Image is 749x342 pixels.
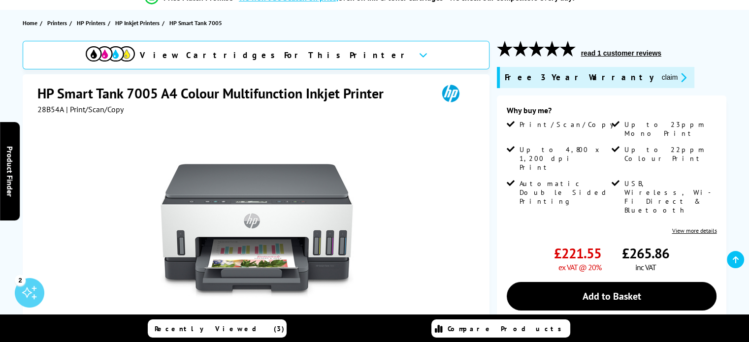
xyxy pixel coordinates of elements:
[624,145,715,163] span: Up to 22ppm Colour Print
[520,179,610,206] span: Automatic Double Sided Printing
[115,18,160,28] span: HP Inkjet Printers
[622,244,669,262] span: £265.86
[37,84,393,102] h1: HP Smart Tank 7005 A4 Colour Multifunction Inkjet Printer
[115,18,162,28] a: HP Inkjet Printers
[15,275,26,285] div: 2
[578,49,664,58] button: read 1 customer reviews
[448,324,567,333] span: Compare Products
[554,244,601,262] span: £221.55
[520,120,621,129] span: Print/Scan/Copy
[37,104,64,114] span: 28B54A
[431,319,570,338] a: Compare Products
[47,18,69,28] a: Printers
[23,18,37,28] span: Home
[140,50,411,61] span: View Cartridges For This Printer
[66,104,124,114] span: | Print/Scan/Copy
[635,262,656,272] span: inc VAT
[77,18,108,28] a: HP Printers
[161,134,354,327] img: HP Smart Tank 7005
[520,145,610,172] span: Up to 4,800 x 1,200 dpi Print
[624,120,715,138] span: Up to 23ppm Mono Print
[23,18,40,28] a: Home
[5,146,15,196] span: Product Finder
[169,18,225,28] a: HP Smart Tank 7005
[155,324,285,333] span: Recently Viewed (3)
[558,262,601,272] span: ex VAT @ 20%
[507,282,717,311] a: Add to Basket
[505,72,654,83] span: Free 3 Year Warranty
[428,84,473,102] img: HP
[659,72,690,83] button: promo-description
[672,227,716,234] a: View more details
[86,46,135,62] img: View Cartridges
[77,18,105,28] span: HP Printers
[169,18,222,28] span: HP Smart Tank 7005
[47,18,67,28] span: Printers
[507,105,717,120] div: Why buy me?
[624,179,715,215] span: USB, Wireless, Wi-Fi Direct & Bluetooth
[148,319,287,338] a: Recently Viewed (3)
